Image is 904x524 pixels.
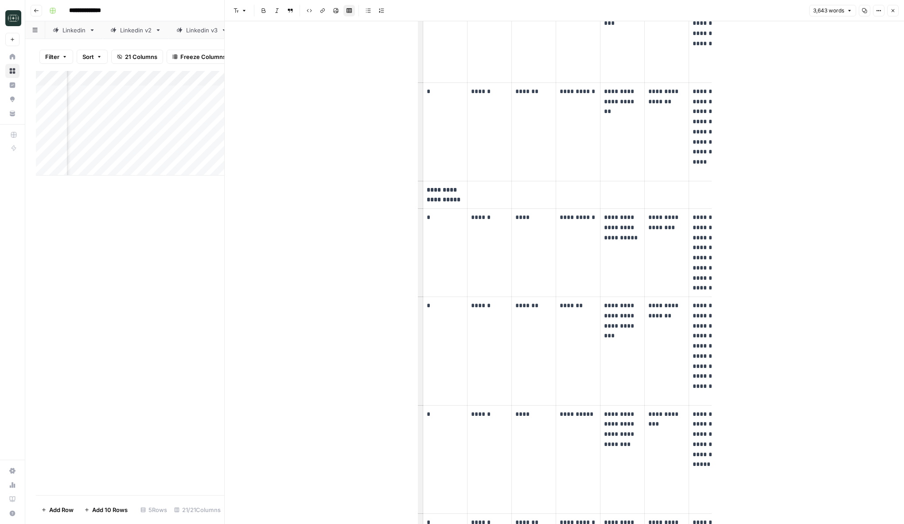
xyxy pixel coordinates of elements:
[809,5,856,16] button: 3,643 words
[39,50,73,64] button: Filter
[62,26,86,35] div: Linkedin
[5,464,19,478] a: Settings
[77,50,108,64] button: Sort
[5,50,19,64] a: Home
[169,21,235,39] a: Linkedin v3
[120,26,152,35] div: Linkedin v2
[5,64,19,78] a: Browse
[171,503,224,517] div: 21/21 Columns
[5,92,19,106] a: Opportunities
[813,7,844,15] span: 3,643 words
[125,52,157,61] span: 21 Columns
[5,106,19,121] a: Your Data
[111,50,163,64] button: 21 Columns
[49,505,74,514] span: Add Row
[5,492,19,506] a: Learning Hub
[5,7,19,29] button: Workspace: Catalyst
[137,503,171,517] div: 5 Rows
[45,21,103,39] a: Linkedin
[180,52,226,61] span: Freeze Columns
[92,505,128,514] span: Add 10 Rows
[186,26,218,35] div: Linkedin v3
[103,21,169,39] a: Linkedin v2
[167,50,232,64] button: Freeze Columns
[5,78,19,92] a: Insights
[5,478,19,492] a: Usage
[36,503,79,517] button: Add Row
[45,52,59,61] span: Filter
[82,52,94,61] span: Sort
[79,503,133,517] button: Add 10 Rows
[5,506,19,520] button: Help + Support
[5,10,21,26] img: Catalyst Logo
